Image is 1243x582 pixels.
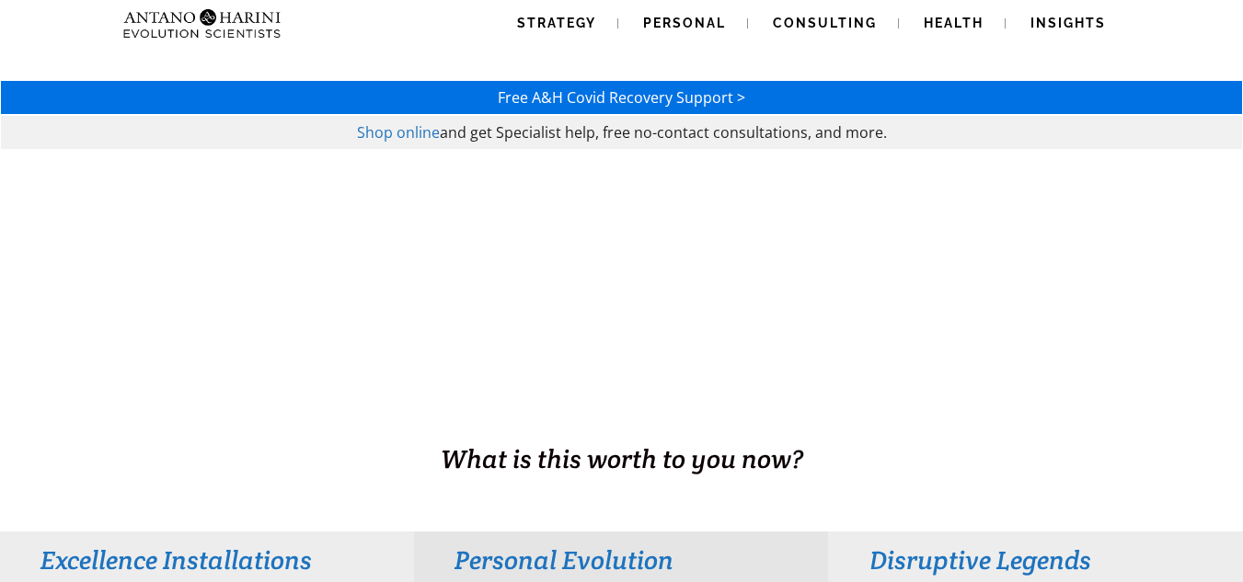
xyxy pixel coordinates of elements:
span: Consulting [773,16,877,30]
span: and get Specialist help, free no-contact consultations, and more. [440,122,887,143]
span: Health [924,16,984,30]
h1: BUSINESS. HEALTH. Family. Legacy [2,402,1241,440]
h3: Excellence Installations [40,543,373,576]
a: Free A&H Covid Recovery Support > [498,87,745,108]
h3: Personal Evolution [455,543,787,576]
a: Shop online [357,122,440,143]
span: Insights [1030,16,1106,30]
span: Personal [643,16,726,30]
span: What is this worth to you now? [441,442,803,475]
h3: Disruptive Legends [869,543,1202,576]
span: Strategy [517,16,596,30]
